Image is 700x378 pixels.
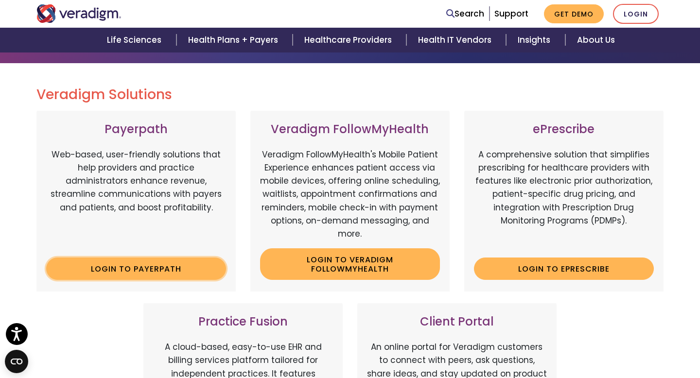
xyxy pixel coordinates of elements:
a: Search [446,7,484,20]
button: Open CMP widget [5,350,28,373]
a: Healthcare Providers [293,28,406,52]
a: Insights [506,28,565,52]
a: Login [613,4,659,24]
a: Get Demo [544,4,604,23]
a: Life Sciences [95,28,176,52]
h3: Client Portal [367,315,547,329]
p: Veradigm FollowMyHealth's Mobile Patient Experience enhances patient access via mobile devices, o... [260,148,440,241]
h3: Veradigm FollowMyHealth [260,122,440,137]
a: Support [494,8,528,19]
a: Health Plans + Payers [176,28,293,52]
a: Health IT Vendors [406,28,506,52]
p: A comprehensive solution that simplifies prescribing for healthcare providers with features like ... [474,148,654,250]
iframe: Drift Chat Widget [513,318,688,366]
a: Login to Veradigm FollowMyHealth [260,248,440,280]
h3: ePrescribe [474,122,654,137]
a: About Us [565,28,627,52]
h3: Payerpath [46,122,226,137]
a: Login to ePrescribe [474,258,654,280]
h2: Veradigm Solutions [36,86,664,103]
img: Veradigm logo [36,4,122,23]
h3: Practice Fusion [153,315,333,329]
a: Login to Payerpath [46,258,226,280]
p: Web-based, user-friendly solutions that help providers and practice administrators enhance revenu... [46,148,226,250]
